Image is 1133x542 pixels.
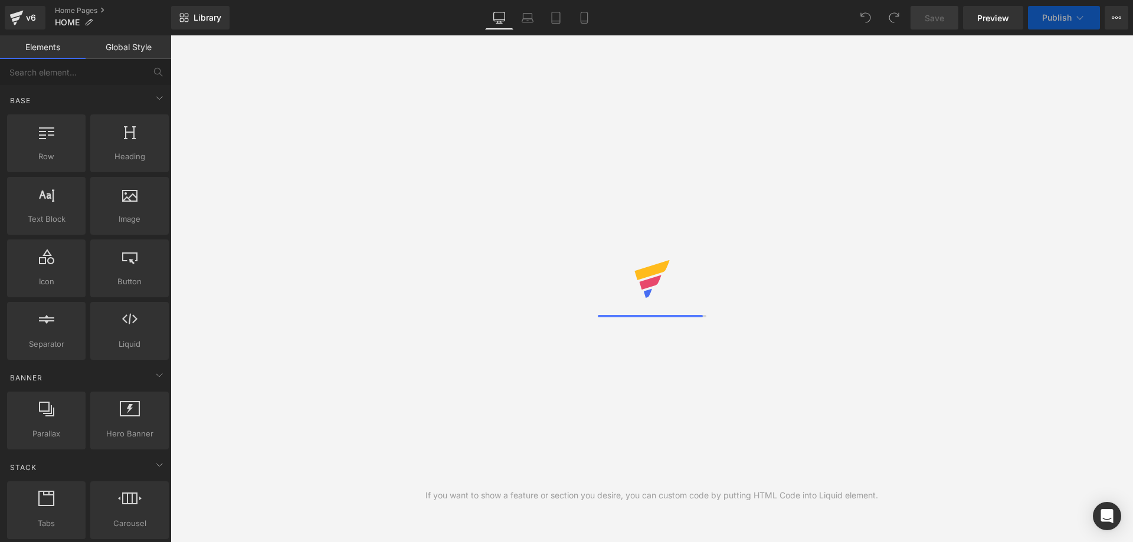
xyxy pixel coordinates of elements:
a: Tablet [542,6,570,29]
a: New Library [171,6,230,29]
span: Heading [94,150,165,163]
span: Icon [11,275,82,288]
span: Parallax [11,428,82,440]
span: Tabs [11,517,82,530]
span: Banner [9,372,44,383]
span: Publish [1042,13,1072,22]
a: Desktop [485,6,513,29]
span: Preview [977,12,1009,24]
div: If you want to show a feature or section you desire, you can custom code by putting HTML Code int... [425,489,878,502]
button: Redo [882,6,906,29]
span: Button [94,275,165,288]
span: Save [925,12,944,24]
span: Image [94,213,165,225]
a: Global Style [86,35,171,59]
div: v6 [24,10,38,25]
span: Carousel [94,517,165,530]
span: Hero Banner [94,428,165,440]
a: Laptop [513,6,542,29]
span: Text Block [11,213,82,225]
button: Undo [854,6,877,29]
span: Stack [9,462,38,473]
a: Preview [963,6,1023,29]
span: Liquid [94,338,165,350]
button: Publish [1028,6,1100,29]
button: More [1105,6,1128,29]
span: Separator [11,338,82,350]
span: Library [194,12,221,23]
a: Mobile [570,6,598,29]
div: Open Intercom Messenger [1093,502,1121,530]
a: v6 [5,6,45,29]
span: Row [11,150,82,163]
span: Base [9,95,32,106]
a: Home Pages [55,6,171,15]
span: HOME [55,18,80,27]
